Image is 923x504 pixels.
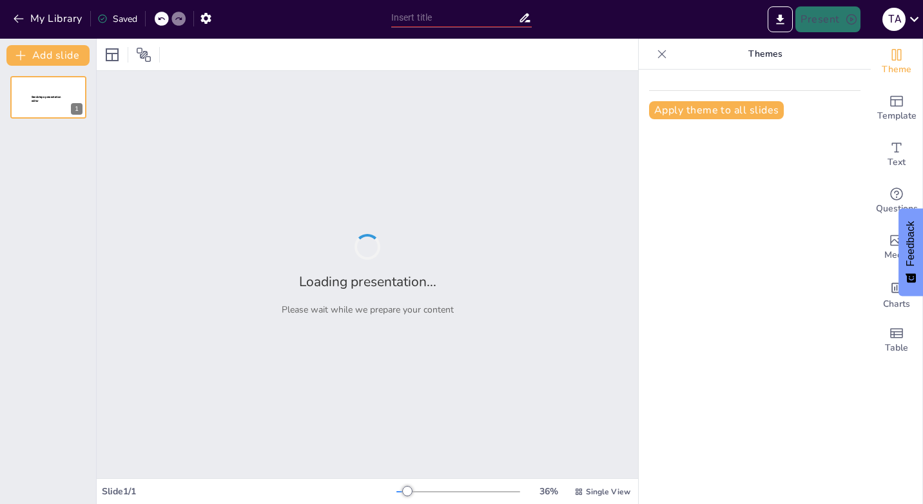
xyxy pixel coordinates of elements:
div: Add ready made slides [871,85,922,131]
div: T A [882,8,906,31]
span: Single View [586,487,630,497]
span: Table [885,341,908,355]
button: T A [882,6,906,32]
span: Questions [876,202,918,216]
button: Add slide [6,45,90,66]
span: Charts [883,297,910,311]
span: Text [888,155,906,170]
div: Layout [102,44,122,65]
span: Media [884,248,909,262]
span: Feedback [905,221,917,266]
h2: Loading presentation... [299,273,436,291]
div: Add images, graphics, shapes or video [871,224,922,271]
span: Template [877,109,917,123]
button: Present [795,6,860,32]
div: Add text boxes [871,131,922,178]
div: Add charts and graphs [871,271,922,317]
div: 1 [71,103,83,115]
span: Sendsteps presentation editor [32,95,61,102]
span: Theme [882,63,911,77]
button: My Library [10,8,88,29]
input: Insert title [391,8,519,27]
button: Feedback - Show survey [899,208,923,296]
span: Position [136,47,151,63]
button: Export to PowerPoint [768,6,793,32]
button: Apply theme to all slides [649,101,784,119]
p: Themes [672,39,858,70]
div: Add a table [871,317,922,363]
div: 1 [10,76,86,119]
div: Saved [97,13,137,25]
div: Slide 1 / 1 [102,485,396,498]
div: Change the overall theme [871,39,922,85]
div: Get real-time input from your audience [871,178,922,224]
div: 36 % [533,485,564,498]
p: Please wait while we prepare your content [282,304,454,316]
